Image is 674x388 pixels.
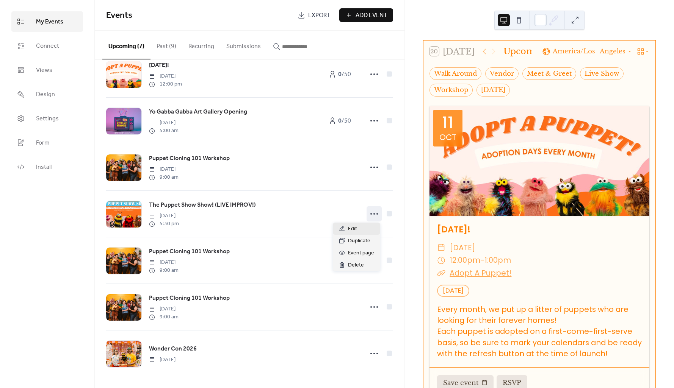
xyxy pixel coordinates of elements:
[149,247,230,257] a: Puppet Cloning 101 Workshop
[11,36,83,56] a: Connect
[36,139,50,148] span: Form
[450,254,480,266] span: 12:00pm
[348,237,370,246] span: Duplicate
[439,133,456,141] div: Oct
[149,259,179,266] span: [DATE]
[149,344,197,354] span: Wonder Con 2026
[292,8,336,22] a: Export
[149,165,179,173] span: [DATE]
[437,254,445,266] div: ​
[11,108,83,129] a: Settings
[149,119,179,127] span: [DATE]
[36,90,55,99] span: Design
[450,242,475,254] span: [DATE]
[338,115,342,127] b: 0
[480,254,484,266] span: -
[149,72,182,80] span: [DATE]
[149,247,230,256] span: Puppet Cloning 101 Workshop
[11,11,83,32] a: My Events
[149,313,179,321] span: 9:00 am
[11,84,83,104] a: Design
[149,356,176,364] span: [DATE]
[182,31,220,59] button: Recurring
[348,261,364,270] span: Delete
[429,84,473,97] div: Workshop
[11,157,83,177] a: Install
[149,173,179,181] span: 9:00 am
[308,11,331,20] span: Export
[503,45,531,58] div: Upcoming events
[429,67,481,80] div: Walk Around
[149,200,256,210] a: The Puppet Show Show! (LIVE IMPROV!)
[149,154,230,164] a: Puppet Cloning 101 Workshop
[150,31,182,59] button: Past (9)
[36,42,59,51] span: Connect
[149,127,179,135] span: 5:00 am
[36,163,52,172] span: Install
[450,268,511,278] a: Adopt A Puppet!
[437,223,470,235] a: [DATE]!
[338,117,351,126] span: / 50
[149,154,230,163] span: Puppet Cloning 101 Workshop
[485,67,519,80] div: Vendor
[477,84,510,97] div: [DATE]
[339,8,393,22] button: Add Event
[149,344,197,354] a: Wonder Con 2026
[356,11,387,20] span: Add Event
[149,201,256,210] span: The Puppet Show Show! (LIVE IMPROV!)
[36,114,59,123] span: Settings
[580,67,624,80] div: Live Show
[149,220,179,228] span: 5:30 pm
[348,224,357,234] span: Edit
[429,304,649,360] div: Every month, we put up a litter of puppets who are looking for their forever homes! Each puppet i...
[321,114,359,128] a: 0/50
[149,61,169,70] a: [DATE]!
[321,67,359,81] a: 0/50
[149,305,179,313] span: [DATE]
[437,267,445,279] div: ​
[36,17,63,26] span: My Events
[36,66,52,75] span: Views
[348,249,374,258] span: Event page
[149,107,247,117] a: Yo Gabba Gabba Art Gallery Opening
[149,80,182,88] span: 12:00 pm
[149,266,179,274] span: 9:00 am
[11,132,83,153] a: Form
[149,293,230,303] a: Puppet Cloning 101 Workshop
[106,7,132,24] span: Events
[149,212,179,220] span: [DATE]
[484,254,511,266] span: 1:00pm
[522,67,576,80] div: Meet & Greet
[149,108,247,117] span: Yo Gabba Gabba Art Gallery Opening
[11,60,83,80] a: Views
[442,115,453,131] div: 11
[338,70,351,79] span: / 50
[437,242,445,254] div: ​
[338,69,342,80] b: 0
[553,48,625,55] span: America/Los_Angeles
[102,31,150,59] button: Upcoming (7)
[220,31,267,59] button: Submissions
